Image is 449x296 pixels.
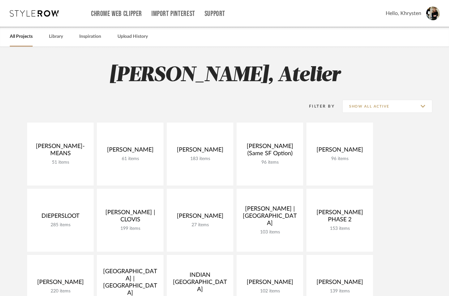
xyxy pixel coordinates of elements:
div: [PERSON_NAME] [312,279,368,289]
div: 27 items [172,222,228,228]
div: DIEPERSLOOT [32,213,88,222]
div: 96 items [242,160,298,165]
div: [PERSON_NAME] [312,146,368,156]
div: 220 items [32,289,88,294]
div: 61 items [102,156,158,162]
div: 199 items [102,226,158,231]
div: 103 items [242,229,298,235]
a: Upload History [117,32,148,41]
div: INDIAN [GEOGRAPHIC_DATA] [172,272,228,296]
span: Hello, Khrysten [386,9,421,17]
div: 153 items [312,226,368,231]
div: 51 items [32,160,88,165]
a: Support [205,11,225,17]
img: avatar [426,7,440,20]
a: All Projects [10,32,33,41]
div: [PERSON_NAME] [32,279,88,289]
div: [PERSON_NAME] PHASE 2 [312,209,368,226]
div: 102 items [242,289,298,294]
div: Filter By [301,103,335,110]
a: Chrome Web Clipper [91,11,142,17]
a: Import Pinterest [151,11,195,17]
div: [PERSON_NAME] [172,213,228,222]
div: [PERSON_NAME]-MEANS [32,143,88,160]
div: 139 items [312,289,368,294]
div: 285 items [32,222,88,228]
div: [PERSON_NAME] [242,279,298,289]
div: 96 items [312,156,368,162]
a: Inspiration [79,32,101,41]
div: [PERSON_NAME] | [GEOGRAPHIC_DATA] [242,205,298,229]
div: 183 items [172,156,228,162]
div: [PERSON_NAME] [172,146,228,156]
div: [PERSON_NAME] (Same SF Option) [242,143,298,160]
div: [PERSON_NAME] [102,146,158,156]
div: [PERSON_NAME] | CLOVIS [102,209,158,226]
a: Library [49,32,63,41]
